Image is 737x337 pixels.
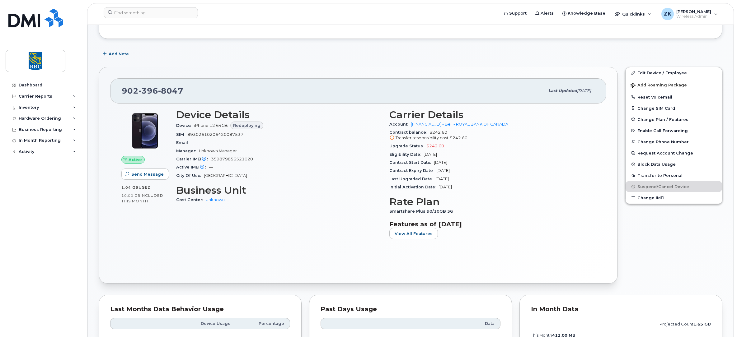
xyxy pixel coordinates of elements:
[568,10,605,16] span: Knowledge Base
[509,10,527,16] span: Support
[109,51,129,57] span: Add Note
[204,173,247,178] span: [GEOGRAPHIC_DATA]
[176,157,211,161] span: Carrier IMEI
[176,318,236,329] th: Device Usage
[176,123,194,128] span: Device
[138,185,151,190] span: used
[176,132,187,137] span: SIM
[626,136,722,147] button: Change Phone Number
[626,91,722,103] button: Reset Voicemail
[420,318,500,329] th: Data
[209,165,213,169] span: —
[637,117,688,122] span: Change Plan / Features
[411,122,508,127] a: [FINANCIAL_ID] - Bell - ROYAL BANK OF CANADA
[450,136,467,140] span: $242.60
[176,165,209,169] span: Active IMEI
[206,197,225,202] a: Unknown
[176,149,199,153] span: Manager
[531,306,711,312] div: In Month Data
[626,125,722,136] button: Enable Call Forwarding
[626,147,722,159] button: Request Account Change
[187,132,243,137] span: 89302610206420087537
[435,177,449,181] span: [DATE]
[389,228,438,239] button: View All Features
[622,12,645,16] span: Quicklinks
[110,306,290,312] div: Last Months Data Behavior Usage
[176,197,206,202] span: Cost Center
[389,220,595,228] h3: Features as of [DATE]
[395,231,433,237] span: View All Features
[389,109,595,120] h3: Carrier Details
[426,144,444,148] span: $242.60
[233,122,261,128] span: Redeploying
[194,123,228,128] span: iPhone 12 64GB
[191,140,195,145] span: —
[531,7,558,20] a: Alerts
[389,209,456,214] span: Smartshare Plus 90/10GB 36
[158,86,183,95] span: 8047
[548,88,577,93] span: Last updated
[129,157,142,163] span: Active
[664,10,671,18] span: ZK
[396,136,448,140] span: Transfer responsibility cost
[389,144,426,148] span: Upgrade Status
[131,171,164,177] span: Send Message
[693,322,711,326] tspan: 1.65 GB
[626,103,722,114] button: Change SIM Card
[558,7,610,20] a: Knowledge Base
[424,152,437,157] span: [DATE]
[121,168,169,180] button: Send Message
[626,78,722,91] button: Add Roaming Package
[541,10,554,16] span: Alerts
[626,67,722,78] a: Edit Device / Employee
[436,168,450,173] span: [DATE]
[637,128,688,133] span: Enable Call Forwarding
[121,193,163,203] span: included this month
[138,86,158,95] span: 396
[389,177,435,181] span: Last Upgraded Date
[121,193,141,198] span: 10.00 GB
[626,181,722,192] button: Suspend/Cancel Device
[631,83,687,89] span: Add Roaming Package
[626,170,722,181] button: Transfer to Personal
[389,168,436,173] span: Contract Expiry Date
[211,157,253,161] span: 359879856521020
[389,160,434,165] span: Contract Start Date
[626,114,722,125] button: Change Plan / Features
[99,48,134,59] button: Add Note
[126,112,164,150] img: iPhone_12.jpg
[121,185,138,190] span: 1.04 GB
[500,7,531,20] a: Support
[676,9,711,14] span: [PERSON_NAME]
[176,185,382,196] h3: Business Unit
[676,14,711,19] span: Wireless Admin
[389,196,595,207] h3: Rate Plan
[321,306,500,312] div: Past Days Usage
[389,185,439,189] span: Initial Activation Date
[199,149,237,153] span: Unknown Manager
[626,159,722,170] button: Block Data Usage
[389,152,424,157] span: Eligibility Date
[577,88,591,93] span: [DATE]
[236,318,290,329] th: Percentage
[610,8,656,20] div: Quicklinks
[389,130,595,141] span: $242.60
[660,322,711,326] text: projected count
[637,184,689,189] span: Suspend/Cancel Device
[176,140,191,145] span: Email
[176,109,382,120] h3: Device Details
[389,130,430,135] span: Contract balance
[104,7,198,18] input: Find something...
[439,185,452,189] span: [DATE]
[389,122,411,127] span: Account
[176,173,204,178] span: City Of Use
[122,86,183,95] span: 902
[626,192,722,203] button: Change IMEI
[434,160,447,165] span: [DATE]
[657,8,722,20] div: Zlatko Knezevic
